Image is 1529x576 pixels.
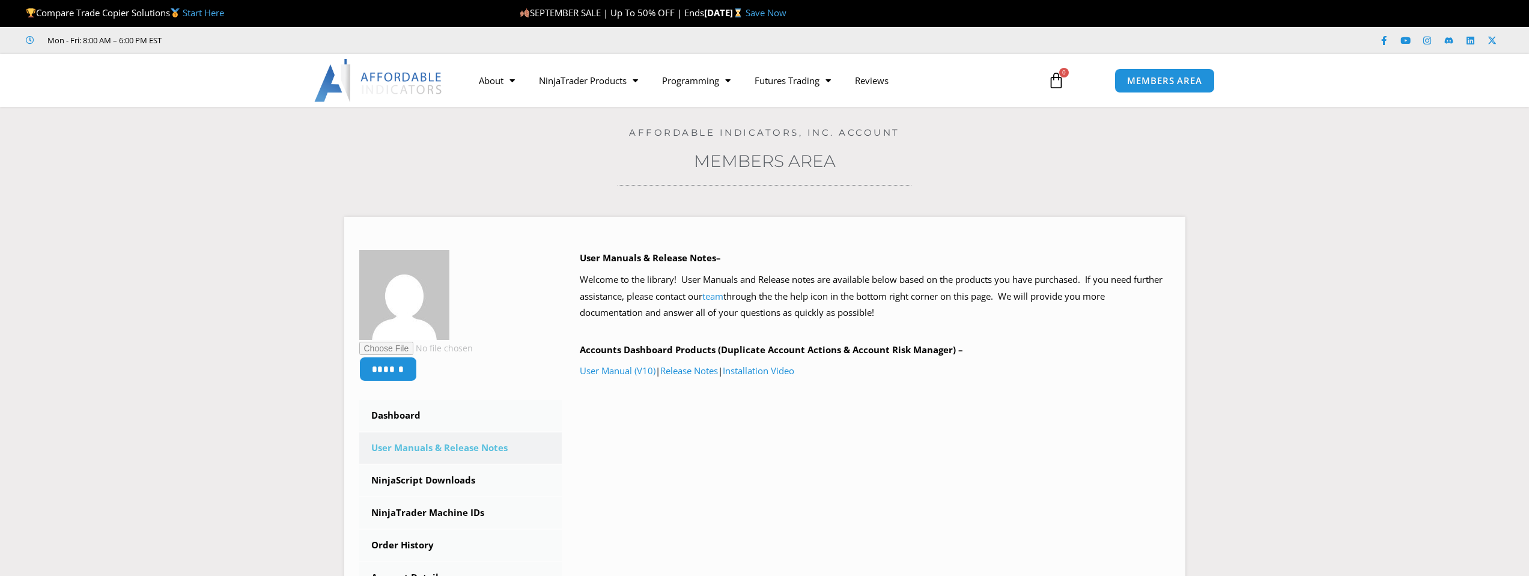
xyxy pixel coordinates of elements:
nav: Menu [467,67,1034,94]
iframe: Customer reviews powered by Trustpilot [178,34,359,46]
span: 0 [1059,68,1069,77]
span: MEMBERS AREA [1127,76,1202,85]
img: b07b50b0916f1dc079b11a340a9d163ad42f66c40946a2b741b93dde4983f9f2 [359,250,449,340]
span: Mon - Fri: 8:00 AM – 6:00 PM EST [44,33,162,47]
p: | | [580,363,1170,380]
a: team [702,290,723,302]
b: User Manuals & Release Notes– [580,252,721,264]
span: SEPTEMBER SALE | Up To 50% OFF | Ends [520,7,704,19]
a: About [467,67,527,94]
a: Futures Trading [743,67,843,94]
img: 🏆 [26,8,35,17]
a: User Manuals & Release Notes [359,432,562,464]
a: Members Area [694,151,836,171]
img: 🍂 [520,8,529,17]
span: Compare Trade Copier Solutions [26,7,224,19]
strong: [DATE] [704,7,746,19]
a: NinjaTrader Products [527,67,650,94]
img: ⌛ [734,8,743,17]
a: Installation Video [723,365,794,377]
a: Programming [650,67,743,94]
a: NinjaTrader Machine IDs [359,497,562,529]
a: Order History [359,530,562,561]
a: Reviews [843,67,901,94]
a: Release Notes [660,365,718,377]
a: Affordable Indicators, Inc. Account [629,127,900,138]
a: Dashboard [359,400,562,431]
a: MEMBERS AREA [1114,68,1215,93]
a: NinjaScript Downloads [359,465,562,496]
a: Save Now [746,7,786,19]
img: LogoAI | Affordable Indicators – NinjaTrader [314,59,443,102]
a: Start Here [183,7,224,19]
a: 0 [1030,63,1083,98]
img: 🥇 [171,8,180,17]
a: User Manual (V10) [580,365,655,377]
p: Welcome to the library! User Manuals and Release notes are available below based on the products ... [580,271,1170,322]
b: Accounts Dashboard Products (Duplicate Account Actions & Account Risk Manager) – [580,344,963,356]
